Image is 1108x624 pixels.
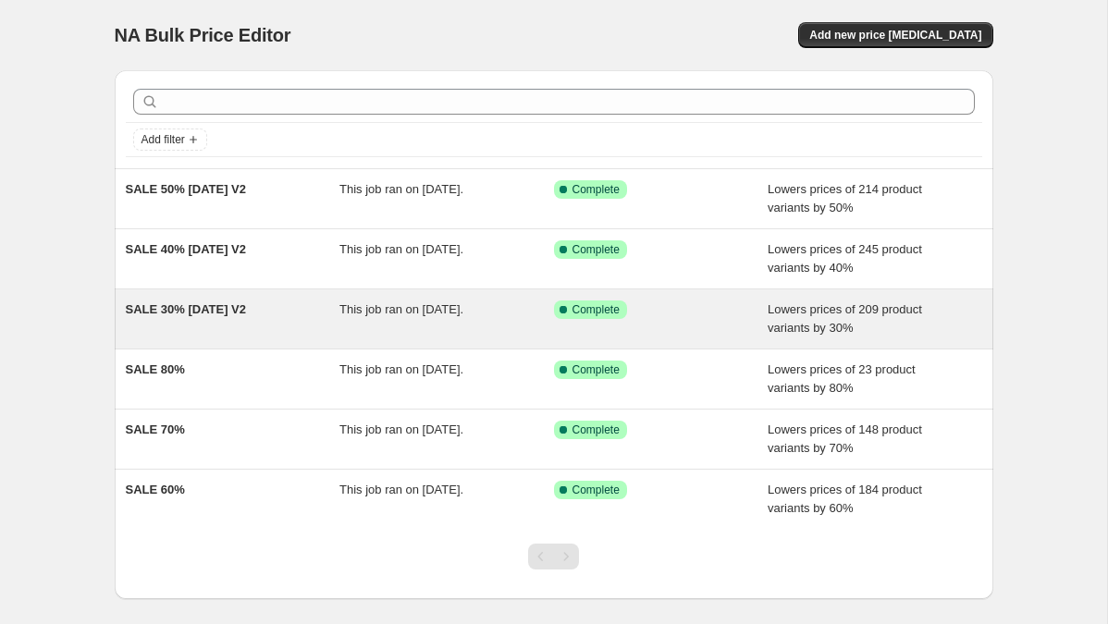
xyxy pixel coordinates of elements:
[528,544,579,569] nav: Pagination
[339,422,463,436] span: This job ran on [DATE].
[768,302,922,335] span: Lowers prices of 209 product variants by 30%
[126,182,247,196] span: SALE 50% [DATE] V2
[142,132,185,147] span: Add filter
[809,28,981,43] span: Add new price [MEDICAL_DATA]
[572,483,620,497] span: Complete
[572,362,620,377] span: Complete
[572,242,620,257] span: Complete
[339,302,463,316] span: This job ran on [DATE].
[572,302,620,317] span: Complete
[115,25,291,45] span: NA Bulk Price Editor
[572,182,620,197] span: Complete
[126,422,185,436] span: SALE 70%
[339,362,463,376] span: This job ran on [DATE].
[339,242,463,256] span: This job ran on [DATE].
[768,242,922,275] span: Lowers prices of 245 product variants by 40%
[126,242,247,256] span: SALE 40% [DATE] V2
[339,182,463,196] span: This job ran on [DATE].
[572,422,620,437] span: Complete
[133,128,207,151] button: Add filter
[768,422,922,455] span: Lowers prices of 148 product variants by 70%
[798,22,992,48] button: Add new price [MEDICAL_DATA]
[768,483,922,515] span: Lowers prices of 184 product variants by 60%
[339,483,463,496] span: This job ran on [DATE].
[768,362,916,395] span: Lowers prices of 23 product variants by 80%
[126,302,247,316] span: SALE 30% [DATE] V2
[768,182,922,214] span: Lowers prices of 214 product variants by 50%
[126,362,185,376] span: SALE 80%
[126,483,185,496] span: SALE 60%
